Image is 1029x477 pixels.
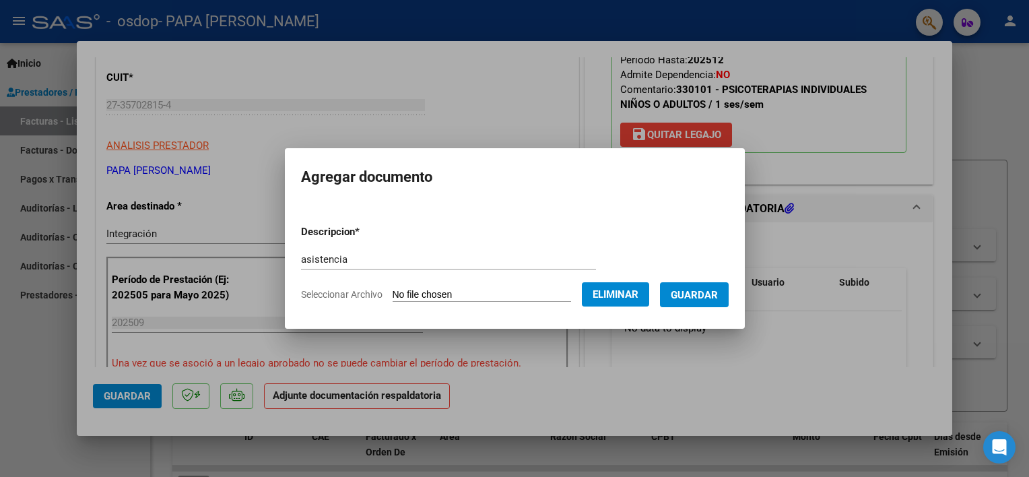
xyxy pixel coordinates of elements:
[301,164,729,190] h2: Agregar documento
[301,224,430,240] p: Descripcion
[671,289,718,301] span: Guardar
[593,288,638,300] span: Eliminar
[301,289,383,300] span: Seleccionar Archivo
[983,431,1016,464] div: Open Intercom Messenger
[582,282,649,307] button: Eliminar
[660,282,729,307] button: Guardar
